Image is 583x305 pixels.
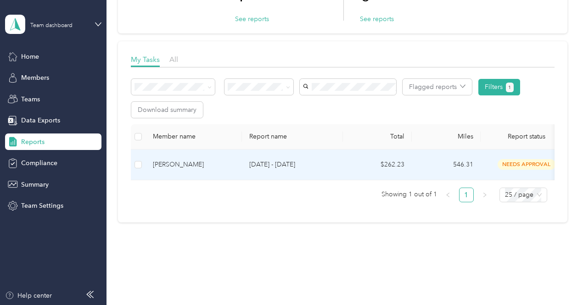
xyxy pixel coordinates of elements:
td: 546.31 [412,150,481,180]
div: Team dashboard [30,23,73,28]
span: 25 / page [505,188,542,202]
span: All [169,55,178,64]
li: 1 [459,188,474,202]
button: 1 [506,83,514,92]
span: My Tasks [131,55,160,64]
span: Members [21,73,49,83]
th: Report name [242,124,343,150]
div: Page Size [499,188,547,202]
span: Showing 1 out of 1 [381,188,437,201]
span: Report status [488,133,565,140]
span: left [445,192,451,198]
div: Total [350,133,404,140]
button: left [441,188,455,202]
button: Help center [5,291,52,300]
li: Next Page [477,188,492,202]
td: $262.23 [343,150,412,180]
a: 1 [460,188,473,202]
span: Reports [21,137,45,147]
div: Member name [153,133,235,140]
span: Teams [21,94,40,104]
span: Compliance [21,158,57,168]
span: Team Settings [21,201,63,211]
button: See reports [235,14,269,24]
button: See reports [360,14,394,24]
button: Filters1 [478,79,520,95]
span: Data Exports [21,116,60,125]
th: Member name [146,124,242,150]
span: 1 [508,83,511,92]
div: [PERSON_NAME] [153,160,235,170]
iframe: Everlance-gr Chat Button Frame [532,254,583,305]
li: Previous Page [441,188,455,202]
button: right [477,188,492,202]
span: needs approval [498,159,555,170]
button: Flagged reports [403,79,472,95]
span: Summary [21,180,49,189]
p: [DATE] - [DATE] [249,160,336,170]
span: right [482,192,488,198]
span: Home [21,52,39,61]
button: Download summary [131,102,203,118]
div: Miles [419,133,473,140]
